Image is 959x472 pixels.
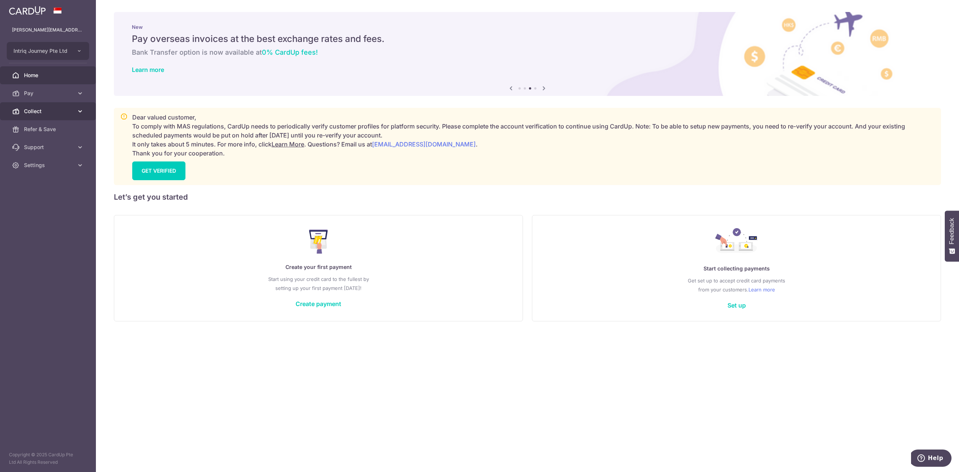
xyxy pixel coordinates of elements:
button: Feedback - Show survey [945,211,959,261]
img: Make Payment [309,230,328,254]
span: Settings [24,161,73,169]
span: Collect [24,108,73,115]
img: CardUp [9,6,46,15]
span: Feedback [949,218,955,244]
p: Dear valued customer, To comply with MAS regulations, CardUp needs to periodically verify custome... [132,113,935,158]
p: Start using your credit card to the fullest by setting up your first payment [DATE]! [129,275,508,293]
span: 0% CardUp fees! [262,48,318,56]
span: Pay [24,90,73,97]
p: [PERSON_NAME][EMAIL_ADDRESS][DOMAIN_NAME] [12,26,84,34]
a: Create payment [296,300,341,308]
a: Set up [727,302,746,309]
h6: Bank Transfer option is now available at [132,48,923,57]
a: GET VERIFIED [132,161,185,180]
p: Get set up to accept credit card payments from your customers. [547,276,926,294]
span: Refer & Save [24,125,73,133]
span: Intriq Journey Pte Ltd [13,47,69,55]
a: Learn more [132,66,164,73]
p: Create your first payment [129,263,508,272]
a: [EMAIL_ADDRESS][DOMAIN_NAME] [372,140,476,148]
h5: Pay overseas invoices at the best exchange rates and fees. [132,33,923,45]
p: New [132,24,923,30]
img: Collect Payment [715,228,758,255]
span: Support [24,143,73,151]
a: Learn more [748,285,775,294]
h5: Let’s get you started [114,191,941,203]
button: Intriq Journey Pte Ltd [7,42,89,60]
img: International Invoice Banner [114,12,941,96]
p: Start collecting payments [547,264,926,273]
a: Learn More [272,140,304,148]
iframe: Opens a widget where you can find more information [911,450,952,468]
span: Home [24,72,73,79]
